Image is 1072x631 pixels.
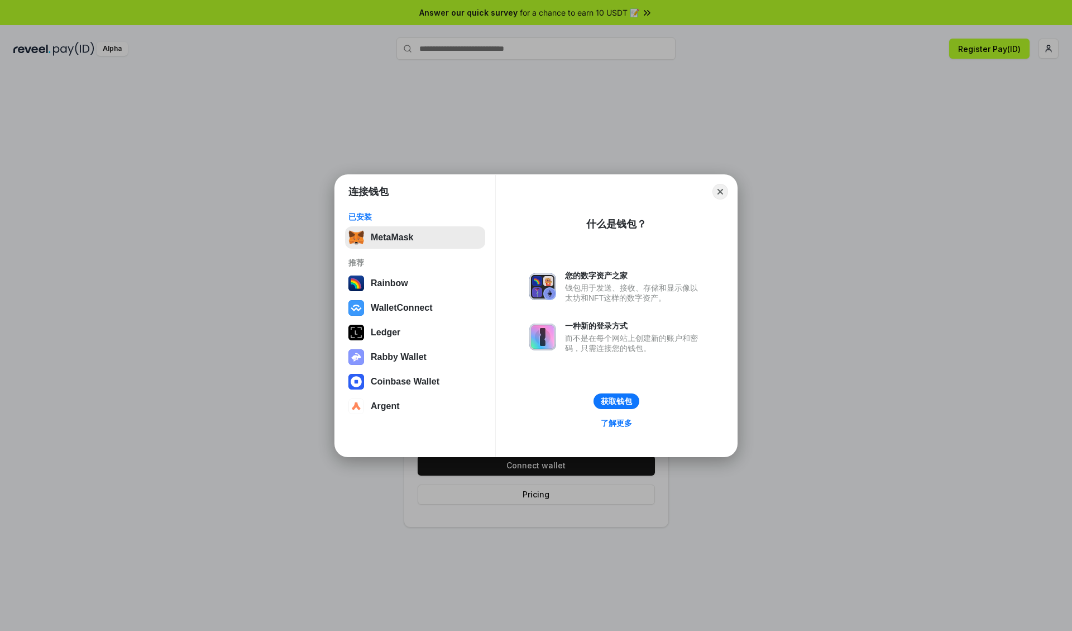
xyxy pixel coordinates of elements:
[565,333,703,353] div: 而不是在每个网站上创建新的账户和密码，只需连接您的钱包。
[345,272,485,295] button: Rainbow
[371,233,413,243] div: MetaMask
[529,273,556,300] img: svg+xml,%3Csvg%20xmlns%3D%22http%3A%2F%2Fwww.w3.org%2F2000%2Fsvg%22%20fill%3D%22none%22%20viewBox...
[345,371,485,393] button: Coinbase Wallet
[601,418,632,428] div: 了解更多
[565,321,703,331] div: 一种新的登录方式
[345,395,485,417] button: Argent
[348,185,389,198] h1: 连接钱包
[565,283,703,303] div: 钱包用于发送、接收、存储和显示像以太坊和NFT这样的数字资产。
[371,278,408,288] div: Rainbow
[565,271,703,281] div: 您的数字资产之家
[371,303,433,313] div: WalletConnect
[594,393,639,409] button: 获取钱包
[345,346,485,368] button: Rabby Wallet
[371,401,400,411] div: Argent
[586,217,647,231] div: 什么是钱包？
[371,352,427,362] div: Rabby Wallet
[348,349,364,365] img: svg+xml,%3Csvg%20xmlns%3D%22http%3A%2F%2Fwww.w3.org%2F2000%2Fsvg%22%20fill%3D%22none%22%20viewBox...
[712,184,728,200] button: Close
[594,416,639,430] a: 了解更多
[601,396,632,406] div: 获取钱包
[371,377,439,387] div: Coinbase Wallet
[371,328,400,338] div: Ledger
[348,212,482,222] div: 已安装
[348,258,482,268] div: 推荐
[348,300,364,316] img: svg+xml,%3Csvg%20width%3D%2228%22%20height%3D%2228%22%20viewBox%3D%220%200%2028%2028%22%20fill%3D...
[345,321,485,344] button: Ledger
[348,374,364,390] img: svg+xml,%3Csvg%20width%3D%2228%22%20height%3D%2228%22%20viewBox%3D%220%200%2028%2028%22%20fill%3D...
[348,276,364,291] img: svg+xml,%3Csvg%20width%3D%22120%22%20height%3D%22120%22%20viewBox%3D%220%200%20120%20120%22%20fil...
[348,230,364,245] img: svg+xml,%3Csvg%20fill%3D%22none%22%20height%3D%2233%22%20viewBox%3D%220%200%2035%2033%22%20width%...
[348,398,364,414] img: svg+xml,%3Csvg%20width%3D%2228%22%20height%3D%2228%22%20viewBox%3D%220%200%2028%2028%22%20fill%3D...
[345,226,485,249] button: MetaMask
[345,297,485,319] button: WalletConnect
[348,325,364,340] img: svg+xml,%3Csvg%20xmlns%3D%22http%3A%2F%2Fwww.w3.org%2F2000%2Fsvg%22%20width%3D%2228%22%20height%3...
[529,324,556,350] img: svg+xml,%3Csvg%20xmlns%3D%22http%3A%2F%2Fwww.w3.org%2F2000%2Fsvg%22%20fill%3D%22none%22%20viewBox...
